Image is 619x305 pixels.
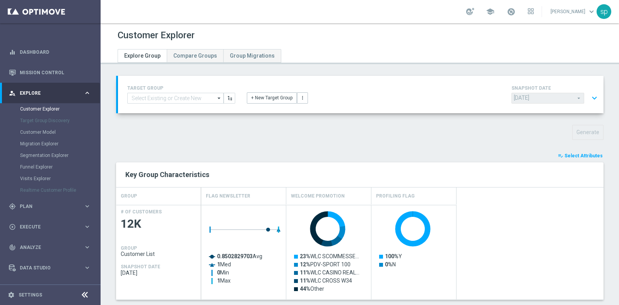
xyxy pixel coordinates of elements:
div: TARGET GROUP arrow_drop_down + New Target Group more_vert SNAPSHOT DATE arrow_drop_down expand_more [127,83,594,106]
h4: Welcome Promotion [291,189,345,203]
a: Segmentation Explorer [20,152,80,158]
button: playlist_add_check Select Attributes [557,152,604,160]
text: Other [300,286,324,292]
span: Execute [20,225,84,229]
text: Max [217,278,231,284]
i: keyboard_arrow_right [84,223,91,230]
tspan: 0 [217,269,220,276]
i: arrow_drop_down [215,93,223,103]
tspan: 1 [217,278,220,284]
div: Press SPACE to select this row. [116,205,201,300]
div: Explore [9,90,84,97]
div: Data Studio [9,264,84,271]
i: more_vert [300,95,305,101]
a: Visits Explorer [20,176,80,182]
i: keyboard_arrow_right [84,244,91,251]
i: keyboard_arrow_right [84,264,91,271]
div: sp [597,4,611,19]
button: equalizer Dashboard [9,49,91,55]
tspan: 11% [300,269,310,276]
i: keyboard_arrow_right [84,203,91,210]
div: Plan [9,203,84,210]
a: Mission Control [20,62,91,83]
i: equalizer [9,49,16,56]
tspan: 11% [300,278,310,284]
div: Customer Model [20,126,100,138]
h4: Profiling Flag [376,189,415,203]
div: Execute [9,223,84,230]
text: Min [217,269,229,276]
div: Visits Explorer [20,173,100,184]
span: Explore [20,91,84,95]
h4: SNAPSHOT DATE [121,264,160,269]
tspan: 44% [300,286,310,292]
span: keyboard_arrow_down [587,7,596,16]
div: Target Group Discovery [20,115,100,126]
span: school [486,7,494,16]
tspan: 23% [300,253,310,259]
text: WLC SCOMMESSE… [300,253,359,259]
button: gps_fixed Plan keyboard_arrow_right [9,203,91,210]
a: Customer Explorer [20,106,80,112]
h4: GROUP [121,189,137,203]
div: Segmentation Explorer [20,150,100,161]
span: Group Migrations [230,53,275,59]
h2: Key Group Characteristics [125,170,594,179]
button: expand_more [589,91,600,106]
i: keyboard_arrow_right [84,89,91,97]
span: Compare Groups [173,53,217,59]
span: Select Attributes [564,153,603,158]
button: Mission Control [9,70,91,76]
span: Explore Group [124,53,161,59]
button: Generate [572,125,604,140]
text: N [385,261,396,268]
a: Optibot [20,278,81,298]
i: gps_fixed [9,203,16,210]
div: Realtime Customer Profile [20,184,100,196]
button: track_changes Analyze keyboard_arrow_right [9,244,91,250]
tspan: 0.8502829703 [217,253,253,259]
i: settings [8,291,15,298]
a: Settings [19,293,42,297]
h4: GROUP [121,245,137,251]
tspan: 0% [385,261,392,268]
text: Y [385,253,402,259]
a: Customer Model [20,129,80,135]
div: Optibot [9,278,91,298]
span: Analyze [20,245,84,250]
div: Mission Control [9,62,91,83]
span: Data Studio [20,266,84,270]
div: Analyze [9,244,84,251]
input: Select Existing or Create New [127,93,224,104]
h4: # OF CUSTOMERS [121,209,162,215]
text: WLC CASINO REAL… [300,269,359,276]
i: track_changes [9,244,16,251]
ul: Tabs [118,49,281,63]
a: Funnel Explorer [20,164,80,170]
span: Plan [20,204,84,209]
button: more_vert [297,92,308,103]
button: person_search Explore keyboard_arrow_right [9,90,91,96]
button: Data Studio keyboard_arrow_right [9,265,91,271]
text: Med [217,261,231,268]
div: Migration Explorer [20,138,100,150]
span: Customer List [121,251,197,257]
i: play_circle_outline [9,223,16,230]
div: Funnel Explorer [20,161,100,173]
button: + New Target Group [247,92,297,103]
i: playlist_add_check [558,153,563,158]
div: Dashboard [9,42,91,62]
tspan: 100% [385,253,398,259]
a: Dashboard [20,42,91,62]
span: 12K [121,216,197,232]
tspan: 1 [217,261,220,268]
button: play_circle_outline Execute keyboard_arrow_right [9,224,91,230]
div: Customer Explorer [20,103,100,115]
